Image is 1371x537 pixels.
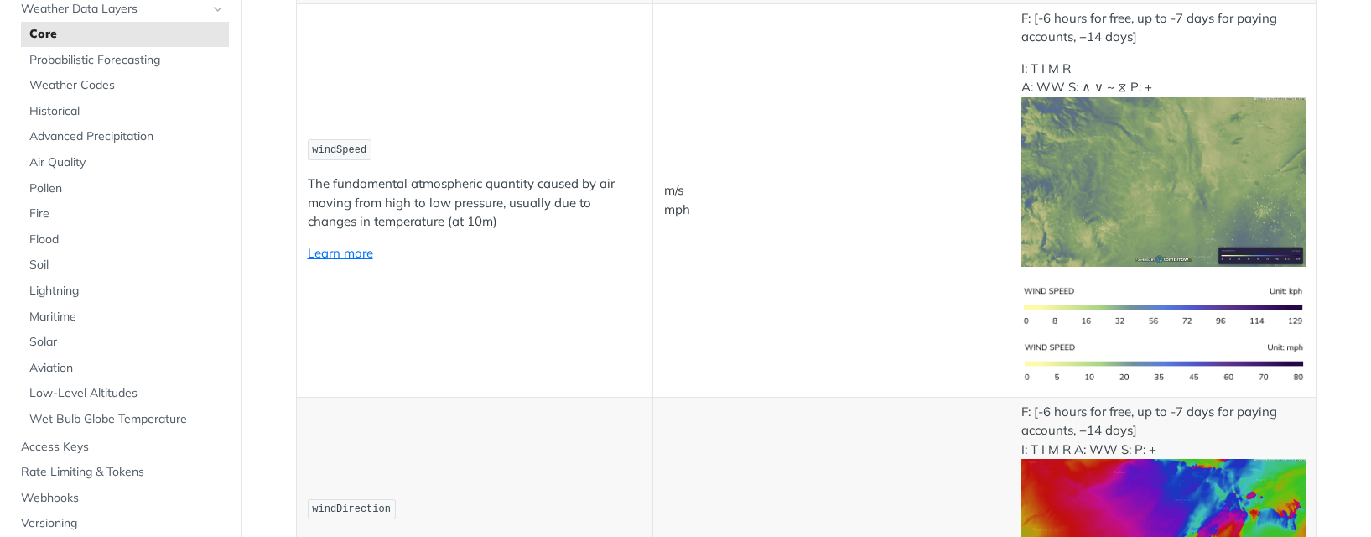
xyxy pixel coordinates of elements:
[29,385,225,402] span: Low-Level Altitudes
[308,175,642,232] p: The fundamental atmospheric quantity caused by air moving from high to low pressure, usually due ...
[1021,299,1305,315] span: Expand image
[21,407,229,432] a: Wet Bulb Globe Temperature
[13,486,229,511] a: Webhooks
[21,201,229,227] a: Fire
[21,99,229,124] a: Historical
[21,124,229,149] a: Advanced Precipitation
[21,73,229,98] a: Weather Codes
[1021,336,1305,392] img: wind-speed-us
[13,511,229,536] a: Versioning
[29,309,225,326] span: Maritime
[21,490,225,507] span: Webhooks
[29,26,225,43] span: Core
[21,1,207,18] span: Weather Data Layers
[1021,173,1305,189] span: Expand image
[29,154,225,171] span: Air Quality
[21,279,229,304] a: Lightning
[21,439,225,456] span: Access Keys
[29,206,225,222] span: Fire
[312,144,366,156] span: windSpeed
[21,227,229,253] a: Flood
[312,503,391,515] span: windDirection
[29,128,225,145] span: Advanced Precipitation
[29,411,225,428] span: Wet Bulb Globe Temperature
[1021,279,1305,336] img: wind-speed-si
[13,435,229,460] a: Access Keys
[664,181,999,219] p: m/s mph
[29,360,225,377] span: Aviation
[21,515,225,532] span: Versioning
[21,464,225,481] span: Rate Limiting & Tokens
[21,176,229,201] a: Pollen
[211,3,225,16] button: Hide subpages for Weather Data Layers
[21,22,229,47] a: Core
[13,460,229,485] a: Rate Limiting & Tokens
[21,253,229,278] a: Soil
[29,52,225,69] span: Probabilistic Forecasting
[29,180,225,197] span: Pollen
[21,48,229,73] a: Probabilistic Forecasting
[29,77,225,94] span: Weather Codes
[29,232,225,248] span: Flood
[21,381,229,406] a: Low-Level Altitudes
[29,334,225,351] span: Solar
[21,356,229,381] a: Aviation
[21,330,229,355] a: Solar
[21,150,229,175] a: Air Quality
[29,283,225,300] span: Lightning
[1021,60,1305,268] p: I: T I M R A: WW S: ∧ ∨ ~ ⧖ P: +
[308,245,373,261] a: Learn more
[29,257,225,274] span: Soil
[1021,9,1305,47] p: F: [-6 hours for free, up to -7 days for paying accounts, +14 days]
[1021,354,1305,370] span: Expand image
[21,305,229,330] a: Maritime
[29,103,225,120] span: Historical
[1021,97,1305,268] img: wind-speed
